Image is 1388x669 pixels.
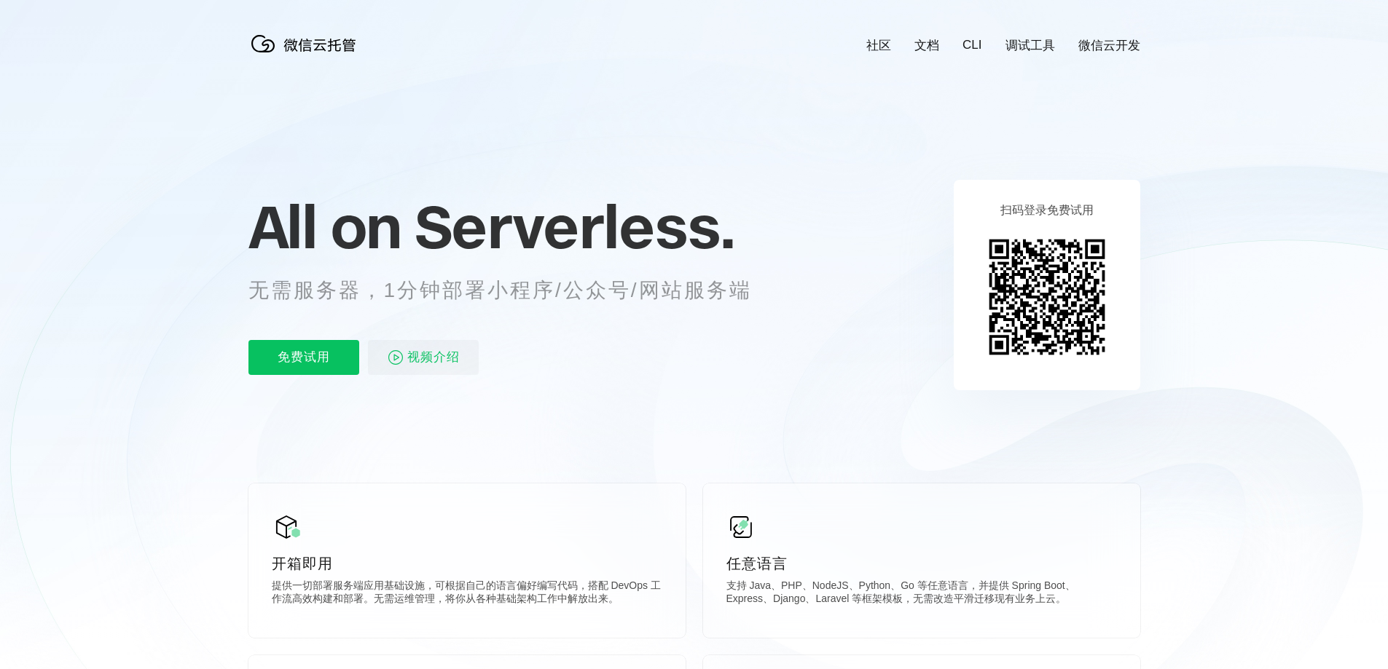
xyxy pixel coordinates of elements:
a: CLI [962,38,981,52]
span: Serverless. [415,190,734,263]
p: 支持 Java、PHP、NodeJS、Python、Go 等任意语言，并提供 Spring Boot、Express、Django、Laravel 等框架模板，无需改造平滑迁移现有业务上云。 [726,579,1117,609]
a: 社区 [866,37,891,54]
a: 调试工具 [1005,37,1055,54]
a: 文档 [914,37,939,54]
p: 免费试用 [248,340,359,375]
p: 扫码登录免费试用 [1000,203,1094,218]
a: 微信云托管 [248,48,365,60]
span: All on [248,190,401,263]
span: 视频介绍 [407,340,460,375]
img: 微信云托管 [248,29,365,58]
a: 微信云开发 [1078,37,1140,54]
img: video_play.svg [387,349,404,366]
p: 任意语言 [726,553,1117,574]
p: 提供一切部署服务端应用基础设施，可根据自己的语言偏好编写代码，搭配 DevOps 工作流高效构建和部署。无需运维管理，将你从各种基础架构工作中解放出来。 [272,579,662,609]
p: 无需服务器，1分钟部署小程序/公众号/网站服务端 [248,276,779,305]
p: 开箱即用 [272,553,662,574]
